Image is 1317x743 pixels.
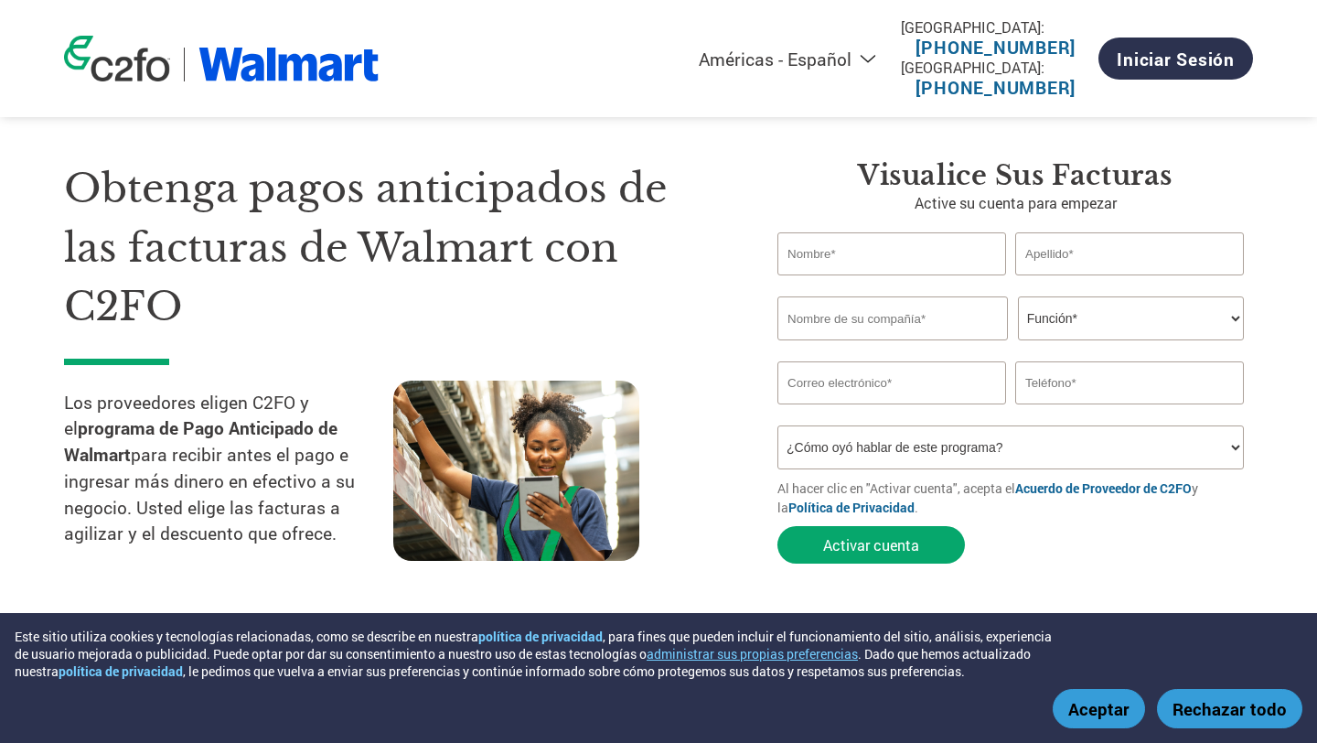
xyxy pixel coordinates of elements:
[777,232,1006,275] input: Nombre*
[1015,406,1244,418] div: Inavlid Phone Number
[1157,689,1302,728] button: Rechazar todo
[59,662,183,680] a: política de privacidad
[393,381,639,561] img: supply chain worker
[1015,232,1244,275] input: Apellido*
[15,628,1065,680] div: Este sitio utiliza cookies y tecnologías relacionadas, como se describe en nuestra , para fines q...
[1098,38,1253,80] a: Iniciar sesión
[777,479,1253,517] p: Al hacer clic en "Activar cuenta", acepta el y la .
[788,499,915,516] a: Política de Privacidad
[777,526,965,564] button: Activar cuenta
[647,645,858,662] button: administrar sus propias preferencias
[777,277,1006,289] div: Invalid first name or first name is too long
[478,628,603,645] a: política de privacidad
[64,390,393,548] p: Los proveedores eligen C2FO y el para recibir antes el pago e ingresar más dinero en efectivo a s...
[777,159,1253,192] h3: Visualice sus facturas
[64,36,170,81] img: c2fo logo
[1053,689,1145,728] button: Aceptar
[777,296,1008,340] input: Nombre de su compañía*
[901,17,1090,37] div: [GEOGRAPHIC_DATA]:
[64,159,723,337] h1: Obtenga pagos anticipados de las facturas de Walmart con C2FO
[1018,296,1244,340] select: Title/Role
[64,416,337,466] strong: programa de Pago Anticipado de Walmart
[198,48,379,81] img: Walmart
[915,36,1076,59] a: [PHONE_NUMBER]
[777,342,1244,354] div: Invalid company name or company name is too long
[777,361,1006,404] input: Invalid Email format
[777,192,1253,214] p: Active su cuenta para empezar
[1015,277,1244,289] div: Invalid last name or last name is too long
[915,76,1076,99] a: [PHONE_NUMBER]
[1015,479,1192,497] a: Acuerdo de Proveedor de C2FO
[901,58,1090,77] div: [GEOGRAPHIC_DATA]:
[1015,361,1244,404] input: Teléfono*
[777,406,1006,418] div: Inavlid Email Address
